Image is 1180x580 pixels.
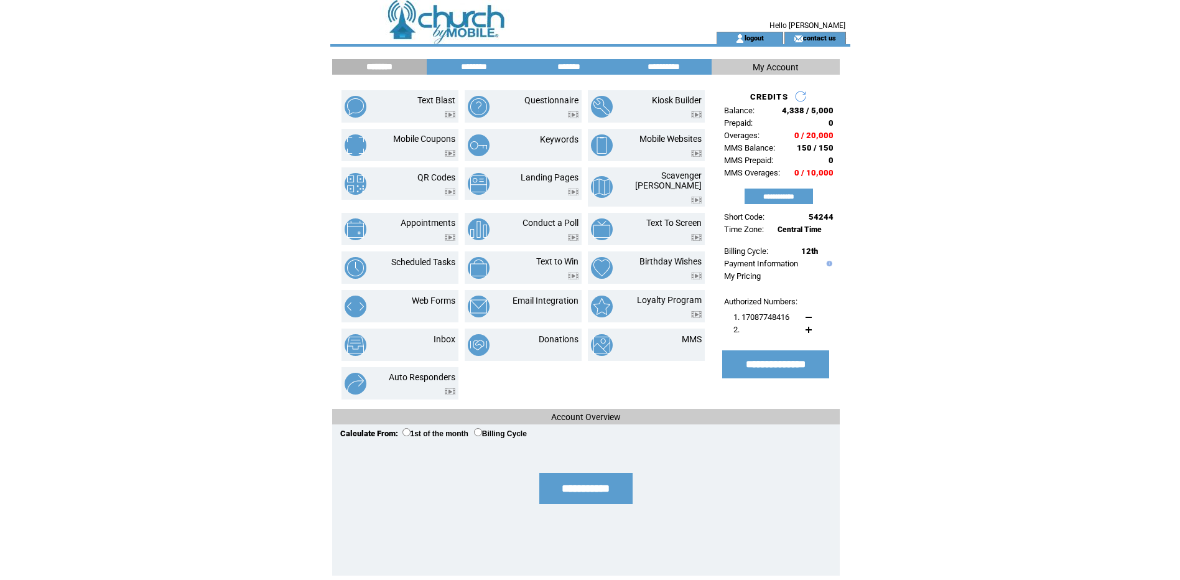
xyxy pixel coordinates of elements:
a: Appointments [401,218,455,228]
img: scheduled-tasks.png [345,257,366,279]
span: 54244 [809,212,834,222]
img: appointments.png [345,218,366,240]
img: video.png [568,273,578,279]
img: video.png [445,150,455,157]
label: Billing Cycle [474,429,527,438]
img: birthday-wishes.png [591,257,613,279]
img: kiosk-builder.png [591,96,613,118]
img: keywords.png [468,134,490,156]
a: MMS [682,334,702,344]
a: Landing Pages [521,172,578,182]
span: Authorized Numbers: [724,297,797,306]
a: Auto Responders [389,372,455,382]
a: Scavenger [PERSON_NAME] [635,171,702,190]
img: video.png [691,150,702,157]
img: qr-codes.png [345,173,366,195]
span: 1. 17087748416 [733,312,789,322]
span: Overages: [724,131,760,140]
img: video.png [691,197,702,203]
span: 0 [829,118,834,128]
img: scavenger-hunt.png [591,176,613,198]
span: 4,338 / 5,000 [782,106,834,115]
img: donations.png [468,334,490,356]
img: email-integration.png [468,296,490,317]
span: 2. [733,325,740,334]
a: Email Integration [513,296,578,306]
img: questionnaire.png [468,96,490,118]
a: Questionnaire [524,95,578,105]
img: loyalty-program.png [591,296,613,317]
span: Calculate From: [340,429,398,438]
a: logout [745,34,764,42]
span: 12th [801,246,818,256]
a: Payment Information [724,259,798,268]
img: account_icon.gif [735,34,745,44]
span: Billing Cycle: [724,246,768,256]
span: 0 [829,156,834,165]
a: Scheduled Tasks [391,257,455,267]
img: text-to-win.png [468,257,490,279]
a: Conduct a Poll [523,218,578,228]
span: My Account [753,62,799,72]
img: help.gif [824,261,832,266]
span: Account Overview [551,412,621,422]
span: 0 / 20,000 [794,131,834,140]
a: Text To Screen [646,218,702,228]
img: web-forms.png [345,296,366,317]
a: Keywords [540,134,578,144]
img: mobile-websites.png [591,134,613,156]
img: inbox.png [345,334,366,356]
img: mms.png [591,334,613,356]
span: Short Code: [724,212,764,222]
span: CREDITS [750,92,788,101]
label: 1st of the month [402,429,468,438]
img: video.png [691,234,702,241]
a: QR Codes [417,172,455,182]
a: contact us [803,34,836,42]
img: video.png [445,189,455,195]
img: contact_us_icon.gif [794,34,803,44]
img: video.png [691,111,702,118]
a: Inbox [434,334,455,344]
input: Billing Cycle [474,428,482,436]
img: text-blast.png [345,96,366,118]
a: My Pricing [724,271,761,281]
span: Prepaid: [724,118,753,128]
a: Loyalty Program [637,295,702,305]
img: video.png [568,111,578,118]
span: Hello [PERSON_NAME] [769,21,845,30]
img: conduct-a-poll.png [468,218,490,240]
span: MMS Prepaid: [724,156,773,165]
img: auto-responders.png [345,373,366,395]
input: 1st of the month [402,428,411,436]
img: video.png [691,273,702,279]
span: Time Zone: [724,225,764,234]
img: video.png [691,311,702,318]
span: MMS Overages: [724,168,780,177]
a: Web Forms [412,296,455,306]
img: video.png [445,111,455,118]
a: Text Blast [417,95,455,105]
img: video.png [445,234,455,241]
a: Mobile Coupons [393,134,455,144]
img: text-to-screen.png [591,218,613,240]
a: Donations [539,334,578,344]
span: Central Time [778,225,822,234]
a: Birthday Wishes [639,256,702,266]
a: Text to Win [536,256,578,266]
span: 150 / 150 [797,143,834,152]
span: Balance: [724,106,755,115]
img: video.png [568,234,578,241]
img: video.png [445,388,455,395]
a: Mobile Websites [639,134,702,144]
span: MMS Balance: [724,143,775,152]
img: video.png [568,189,578,195]
img: landing-pages.png [468,173,490,195]
a: Kiosk Builder [652,95,702,105]
img: mobile-coupons.png [345,134,366,156]
span: 0 / 10,000 [794,168,834,177]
